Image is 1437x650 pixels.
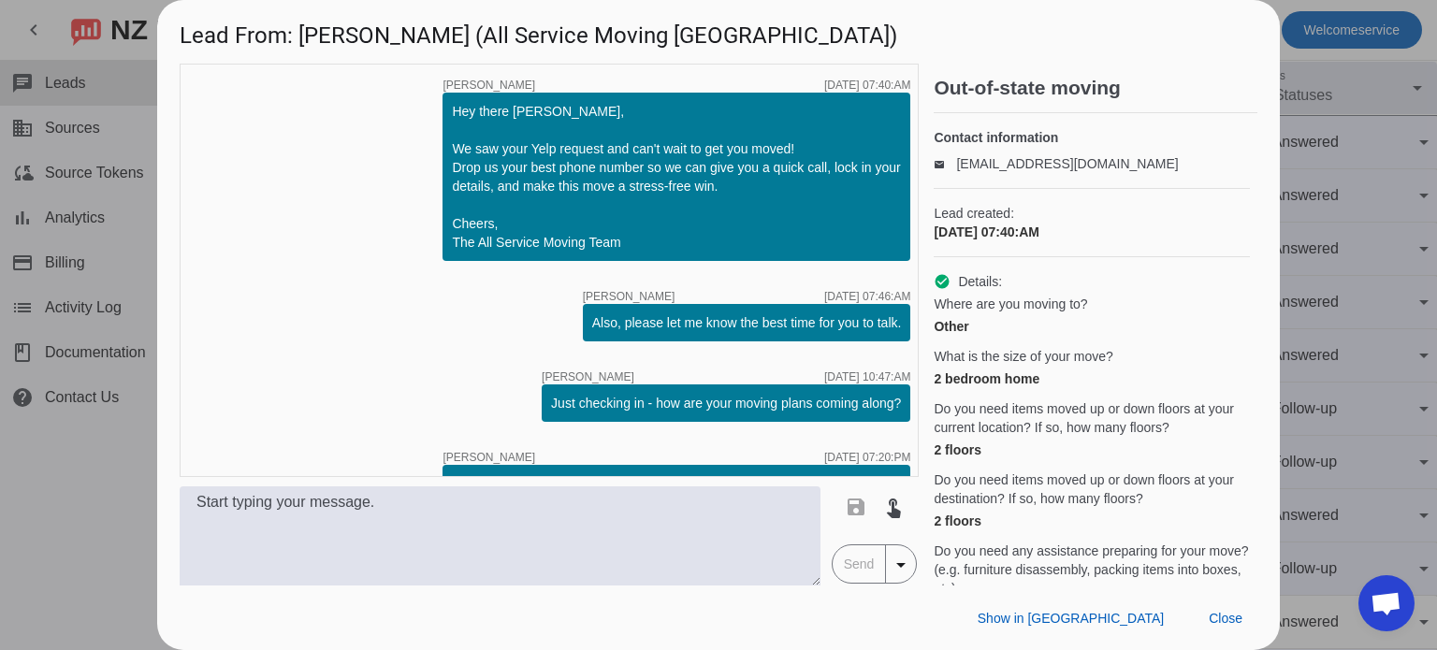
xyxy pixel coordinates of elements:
a: [EMAIL_ADDRESS][DOMAIN_NAME] [956,156,1178,171]
div: Open chat [1358,575,1415,631]
span: Show in [GEOGRAPHIC_DATA] [978,611,1164,626]
div: [DATE] 07:20:PM [824,452,910,463]
button: Close [1194,601,1257,635]
span: [PERSON_NAME] [443,79,535,91]
mat-icon: arrow_drop_down [890,554,912,576]
div: Other [934,317,1250,336]
h2: Out-of-state moving [934,79,1257,97]
h4: Contact information [934,128,1250,147]
div: [DATE] 07:46:AM [824,291,910,302]
span: [PERSON_NAME] [583,291,675,302]
span: Details: [958,272,1002,291]
mat-icon: touch_app [882,496,905,518]
div: [DATE] 10:47:AM [824,371,910,383]
div: Also, please let me know the best time for you to talk.​ [592,313,902,332]
span: Do you need items moved up or down floors at your current location? If so, how many floors? [934,399,1250,437]
div: [DATE] 07:40:AM [934,223,1250,241]
button: Show in [GEOGRAPHIC_DATA] [963,601,1179,635]
div: 2 floors [934,441,1250,459]
span: Do you need any assistance preparing for your move? (e.g. furniture disassembly, packing items in... [934,542,1250,598]
div: [DATE] 07:40:AM [824,79,910,91]
span: Close [1209,611,1242,626]
mat-icon: check_circle [934,273,951,290]
span: What is the size of your move? [934,347,1112,366]
div: Hey there [PERSON_NAME], We saw your Yelp request and can't wait to get you moved! Drop us your b... [452,102,901,252]
span: Where are you moving to? [934,295,1087,313]
mat-icon: email [934,159,956,168]
span: Lead created: [934,204,1250,223]
div: Just checking in - how are your moving plans coming along?​ [551,394,901,412]
div: 2 bedroom home [934,369,1250,388]
span: [PERSON_NAME] [443,452,535,463]
span: Do you need items moved up or down floors at your destination? If so, how many floors? [934,470,1250,508]
div: 2 floors [934,512,1250,530]
span: [PERSON_NAME] [542,371,634,383]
